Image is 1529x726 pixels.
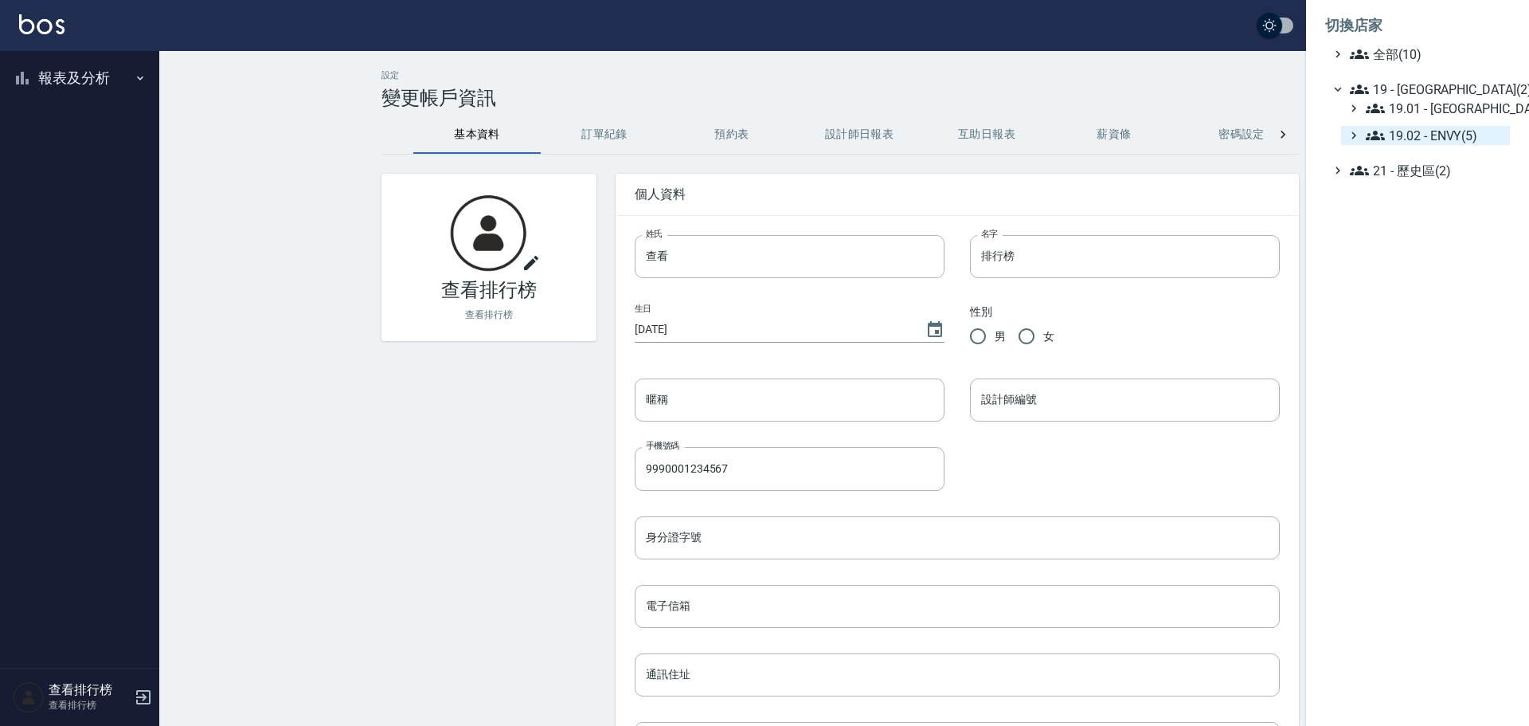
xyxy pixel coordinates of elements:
span: 19.02 - ENVY(5) [1366,126,1504,145]
span: 全部(10) [1350,45,1504,64]
li: 切換店家 [1325,6,1510,45]
span: 21 - 歷史區(2) [1350,161,1504,180]
span: 19.01 - [GEOGRAPHIC_DATA] (3) [1366,99,1504,118]
span: 19 - [GEOGRAPHIC_DATA](2) [1350,80,1504,99]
